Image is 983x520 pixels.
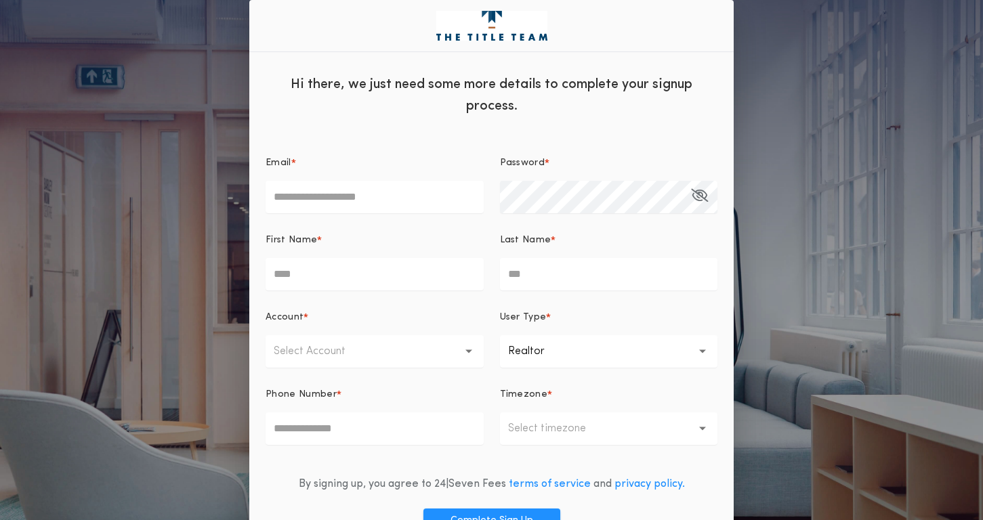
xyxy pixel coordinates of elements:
[500,388,548,402] p: Timezone
[266,181,484,213] input: Email*
[436,11,547,41] img: logo
[508,343,566,360] p: Realtor
[500,156,545,170] p: Password
[266,311,304,324] p: Account
[500,181,718,213] input: Password*
[274,343,367,360] p: Select Account
[691,181,708,213] button: Password*
[500,234,551,247] p: Last Name
[249,63,734,124] div: Hi there, we just need some more details to complete your signup process.
[500,311,547,324] p: User Type
[508,420,608,437] p: Select timezone
[500,258,718,290] input: Last Name*
[500,412,718,445] button: Select timezone
[500,335,718,368] button: Realtor
[266,335,484,368] button: Select Account
[266,258,484,290] input: First Name*
[299,476,685,492] div: By signing up, you agree to 24|Seven Fees and
[266,412,484,445] input: Phone Number*
[266,234,317,247] p: First Name
[266,388,337,402] p: Phone Number
[614,479,685,490] a: privacy policy.
[266,156,291,170] p: Email
[509,479,591,490] a: terms of service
